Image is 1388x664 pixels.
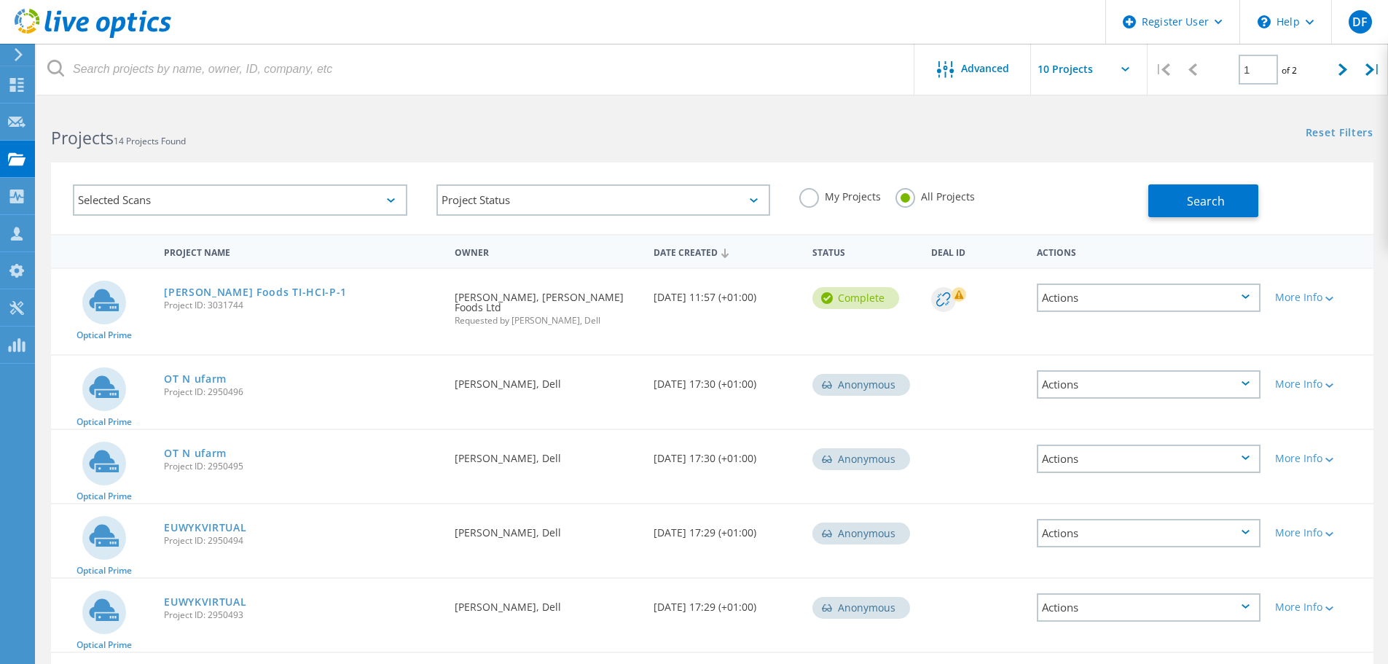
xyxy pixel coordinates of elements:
[646,238,805,265] div: Date Created
[51,126,114,149] b: Projects
[812,523,910,544] div: Anonymous
[36,44,915,95] input: Search projects by name, owner, ID, company, etc
[1275,292,1366,302] div: More Info
[812,374,910,396] div: Anonymous
[436,184,771,216] div: Project Status
[1148,44,1177,95] div: |
[164,388,440,397] span: Project ID: 2950496
[812,448,910,470] div: Anonymous
[1148,184,1258,217] button: Search
[447,356,646,404] div: [PERSON_NAME], Dell
[1037,370,1260,399] div: Actions
[164,523,246,533] a: EUWYKVIRTUAL
[799,188,881,202] label: My Projects
[1275,379,1366,389] div: More Info
[646,504,805,552] div: [DATE] 17:29 (+01:00)
[164,597,246,607] a: EUWYKVIRTUAL
[1275,528,1366,538] div: More Info
[646,430,805,478] div: [DATE] 17:30 (+01:00)
[1358,44,1388,95] div: |
[455,316,638,325] span: Requested by [PERSON_NAME], Dell
[1037,519,1260,547] div: Actions
[1352,16,1368,28] span: DF
[447,430,646,478] div: [PERSON_NAME], Dell
[1037,284,1260,312] div: Actions
[1306,128,1373,140] a: Reset Filters
[77,331,132,340] span: Optical Prime
[114,135,186,147] span: 14 Projects Found
[1258,15,1271,28] svg: \n
[164,536,440,545] span: Project ID: 2950494
[447,579,646,627] div: [PERSON_NAME], Dell
[447,238,646,265] div: Owner
[1187,193,1225,209] span: Search
[15,31,171,41] a: Live Optics Dashboard
[924,238,1030,265] div: Deal Id
[77,492,132,501] span: Optical Prime
[447,269,646,340] div: [PERSON_NAME], [PERSON_NAME] Foods Ltd
[895,188,975,202] label: All Projects
[1282,64,1297,77] span: of 2
[1275,453,1366,464] div: More Info
[77,418,132,426] span: Optical Prime
[77,641,132,649] span: Optical Prime
[164,611,440,620] span: Project ID: 2950493
[1275,602,1366,612] div: More Info
[646,269,805,317] div: [DATE] 11:57 (+01:00)
[157,238,447,265] div: Project Name
[646,579,805,627] div: [DATE] 17:29 (+01:00)
[805,238,924,265] div: Status
[73,184,407,216] div: Selected Scans
[812,287,899,309] div: Complete
[164,448,227,458] a: OT N ufarm
[447,504,646,552] div: [PERSON_NAME], Dell
[961,63,1009,74] span: Advanced
[812,597,910,619] div: Anonymous
[1037,445,1260,473] div: Actions
[164,287,347,297] a: [PERSON_NAME] Foods TI-HCI-P-1
[77,566,132,575] span: Optical Prime
[164,301,440,310] span: Project ID: 3031744
[164,462,440,471] span: Project ID: 2950495
[1030,238,1268,265] div: Actions
[1037,593,1260,622] div: Actions
[164,374,227,384] a: OT N ufarm
[646,356,805,404] div: [DATE] 17:30 (+01:00)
